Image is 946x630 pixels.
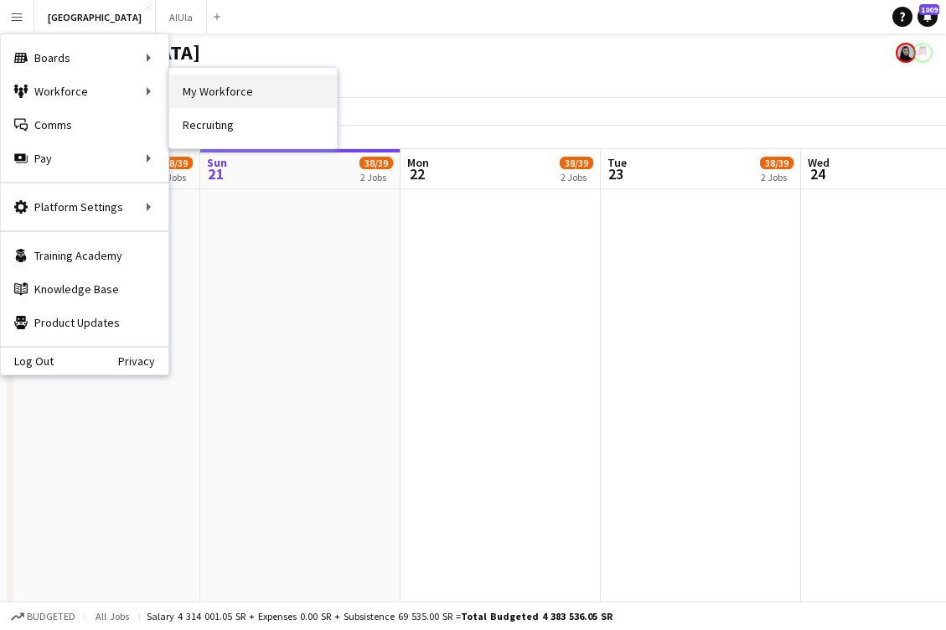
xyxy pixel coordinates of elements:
[1,306,168,339] a: Product Updates
[912,43,933,63] app-user-avatar: Assaf Alassaf
[805,164,830,183] span: 24
[1,75,168,108] div: Workforce
[147,610,613,622] div: Salary 4 314 001.05 SR + Expenses 0.00 SR + Subsistence 69 535.00 SR =
[169,75,337,108] a: My Workforce
[808,155,830,170] span: Wed
[204,164,227,183] span: 21
[156,1,207,34] button: AlUla
[169,108,337,142] a: Recruiting
[1,41,168,75] div: Boards
[27,611,75,622] span: Budgeted
[918,7,938,27] a: 1009
[1,108,168,142] a: Comms
[1,354,54,368] a: Log Out
[896,43,916,63] app-user-avatar: Deemah Bin Hayan
[8,607,78,626] button: Budgeted
[405,164,429,183] span: 22
[1,190,168,224] div: Platform Settings
[359,157,393,169] span: 38/39
[1,272,168,306] a: Knowledge Base
[607,155,627,170] span: Tue
[1,239,168,272] a: Training Academy
[92,610,132,622] span: All jobs
[34,1,156,34] button: [GEOGRAPHIC_DATA]
[160,171,192,183] div: 2 Jobs
[461,610,613,622] span: Total Budgeted 4 383 536.05 SR
[560,157,593,169] span: 38/39
[760,157,794,169] span: 38/39
[207,155,227,170] span: Sun
[605,164,627,183] span: 23
[561,171,592,183] div: 2 Jobs
[360,171,392,183] div: 2 Jobs
[407,155,429,170] span: Mon
[919,4,939,15] span: 1009
[159,157,193,169] span: 38/39
[118,354,168,368] a: Privacy
[1,142,168,175] div: Pay
[761,171,793,183] div: 2 Jobs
